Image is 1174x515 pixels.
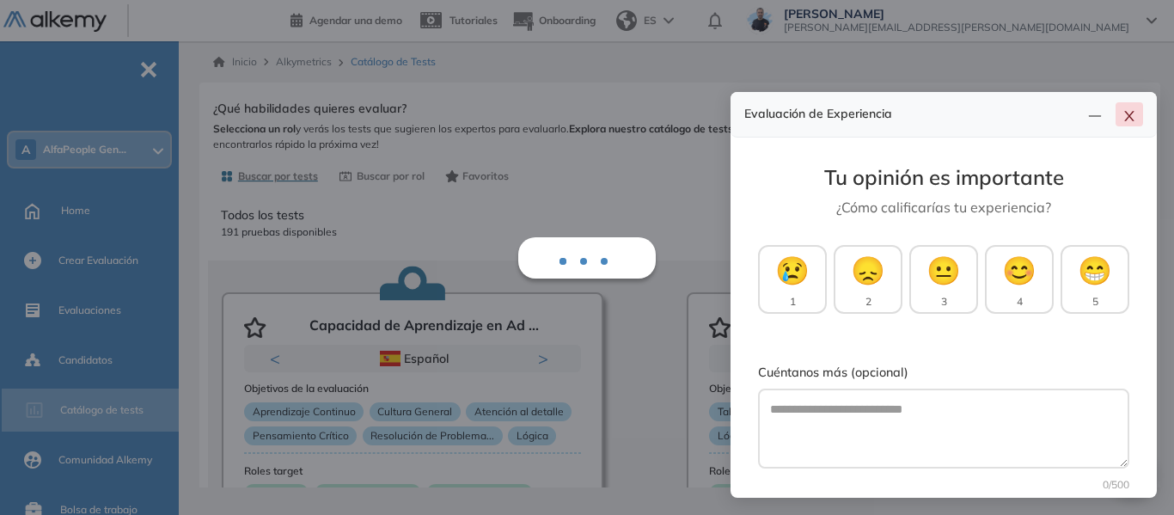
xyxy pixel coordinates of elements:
[1061,245,1129,314] button: 😁5
[1078,249,1112,291] span: 😁
[758,165,1129,190] h3: Tu opinión es importante
[941,294,947,310] span: 3
[1017,294,1023,310] span: 4
[851,249,885,291] span: 😞
[1116,102,1143,126] button: close
[790,294,796,310] span: 1
[1092,294,1098,310] span: 5
[744,107,1081,121] h4: Evaluación de Experiencia
[1088,109,1102,123] span: line
[1081,102,1109,126] button: line
[758,245,827,314] button: 😢1
[758,197,1129,218] p: ¿Cómo calificarías tu experiencia?
[909,245,978,314] button: 😐3
[985,245,1054,314] button: 😊4
[1122,109,1136,123] span: close
[926,249,961,291] span: 😐
[834,245,902,314] button: 😞2
[865,294,871,310] span: 2
[758,477,1129,493] div: 0 /500
[775,249,810,291] span: 😢
[1002,249,1036,291] span: 😊
[758,364,1129,383] label: Cuéntanos más (opcional)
